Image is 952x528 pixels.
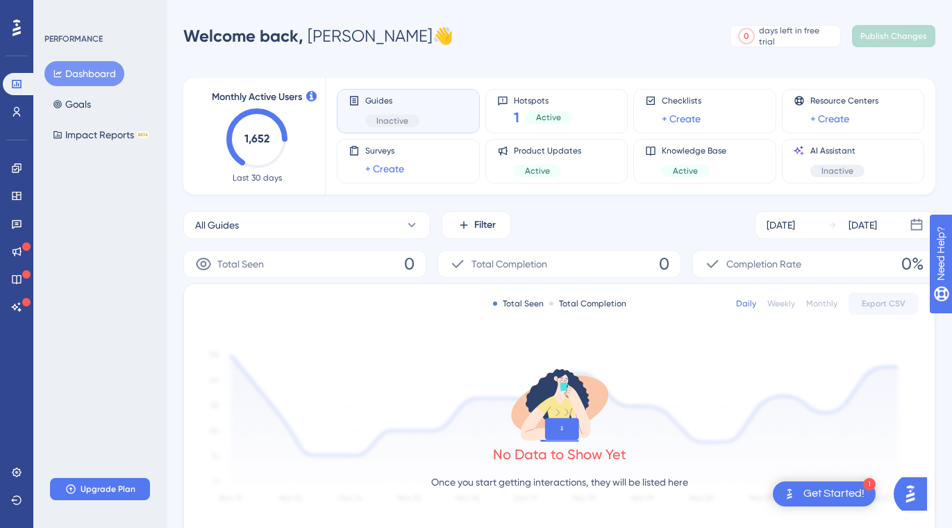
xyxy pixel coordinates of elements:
[862,298,905,309] span: Export CSV
[514,108,519,127] span: 1
[514,145,581,156] span: Product Updates
[81,484,135,495] span: Upgrade Plan
[376,115,408,126] span: Inactive
[183,26,303,46] span: Welcome back,
[821,165,853,176] span: Inactive
[183,25,453,47] div: [PERSON_NAME] 👋
[673,165,698,176] span: Active
[744,31,749,42] div: 0
[773,481,876,506] div: Open Get Started! checklist, remaining modules: 1
[471,256,547,272] span: Total Completion
[549,298,626,309] div: Total Completion
[50,478,150,500] button: Upgrade Plan
[894,473,935,515] iframe: UserGuiding AI Assistant Launcher
[404,253,415,275] span: 0
[365,95,419,106] span: Guides
[863,478,876,490] div: 1
[662,95,701,106] span: Checklists
[726,256,801,272] span: Completion Rate
[767,217,795,233] div: [DATE]
[860,31,927,42] span: Publish Changes
[365,145,404,156] span: Surveys
[474,217,496,233] span: Filter
[244,132,269,145] text: 1,652
[195,217,239,233] span: All Guides
[849,217,877,233] div: [DATE]
[803,486,865,502] div: Get Started!
[810,110,849,127] a: + Create
[493,445,626,464] div: No Data to Show Yet
[365,160,404,177] a: + Create
[810,145,865,156] span: AI Assistant
[137,131,149,138] div: BETA
[44,92,99,117] button: Goals
[33,3,87,20] span: Need Help?
[806,298,837,309] div: Monthly
[536,112,561,123] span: Active
[781,486,798,502] img: launcher-image-alternative-text
[431,474,688,490] p: Once you start getting interactions, they will be listed here
[442,211,511,239] button: Filter
[736,298,756,309] div: Daily
[662,145,726,156] span: Knowledge Base
[901,253,924,275] span: 0%
[852,25,935,47] button: Publish Changes
[233,172,282,183] span: Last 30 days
[44,122,158,147] button: Impact ReportsBETA
[810,95,878,106] span: Resource Centers
[525,165,550,176] span: Active
[514,95,572,105] span: Hotspots
[662,110,701,127] a: + Create
[44,61,124,86] button: Dashboard
[183,211,431,239] button: All Guides
[849,292,918,315] button: Export CSV
[759,25,836,47] div: days left in free trial
[493,298,544,309] div: Total Seen
[659,253,669,275] span: 0
[212,89,302,106] span: Monthly Active Users
[44,33,103,44] div: PERFORMANCE
[217,256,264,272] span: Total Seen
[767,298,795,309] div: Weekly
